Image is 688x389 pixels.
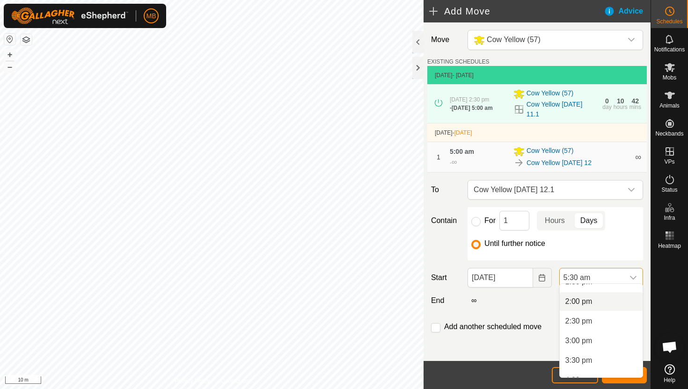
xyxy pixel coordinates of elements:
[602,104,611,110] div: day
[545,215,565,226] span: Hours
[513,157,525,168] img: To
[656,333,684,361] div: Open chat
[450,96,489,103] span: [DATE] 2:30 pm
[427,30,464,50] label: Move
[453,72,474,79] span: - [DATE]
[527,100,597,119] a: Cow Yellow [DATE] 11.1
[664,215,675,221] span: Infra
[427,215,464,226] label: Contain
[527,88,573,100] span: Cow Yellow (57)
[453,130,472,136] span: -
[565,296,593,307] span: 2:00 pm
[580,215,597,226] span: Days
[4,61,15,72] button: –
[21,34,32,45] button: Map Layers
[656,19,682,24] span: Schedules
[560,351,643,370] li: 3:30 pm
[146,11,156,21] span: MB
[629,104,641,110] div: mins
[11,7,128,24] img: Gallagher Logo
[437,153,440,161] span: 1
[452,158,457,166] span: ∞
[614,104,628,110] div: hours
[565,355,593,366] span: 3:30 pm
[429,6,604,17] h2: Add Move
[552,367,598,383] button: Cancel
[663,75,676,80] span: Mobs
[560,331,643,350] li: 3:00 pm
[427,272,464,283] label: Start
[658,243,681,249] span: Heatmap
[604,6,651,17] div: Advice
[454,130,472,136] span: [DATE]
[468,296,480,304] label: ∞
[221,377,249,385] a: Contact Us
[622,30,641,50] div: dropdown trigger
[427,58,490,66] label: EXISTING SCHEDULES
[560,268,624,287] span: 5:30 am
[487,36,541,43] span: Cow Yellow (57)
[533,268,552,288] button: Choose Date
[452,105,493,111] span: [DATE] 5:00 am
[4,34,15,45] button: Reset Map
[175,377,210,385] a: Privacy Policy
[560,312,643,331] li: 2:30 pm
[605,98,609,104] div: 0
[664,377,675,383] span: Help
[470,30,622,50] span: Cow Yellow
[435,72,453,79] span: [DATE]
[565,316,593,327] span: 2:30 pm
[654,47,685,52] span: Notifications
[565,335,593,346] span: 3:00 pm
[655,131,683,137] span: Neckbands
[527,146,573,157] span: Cow Yellow (57)
[527,158,592,168] a: Cow Yellow [DATE] 12
[450,157,457,168] div: -
[427,180,464,200] label: To
[565,375,593,386] span: 4:00 pm
[617,98,624,104] div: 10
[450,148,474,155] span: 5:00 am
[560,292,643,311] li: 2:00 pm
[664,159,674,165] span: VPs
[444,323,542,331] label: Add another scheduled move
[635,152,641,162] span: ∞
[622,180,641,199] div: dropdown trigger
[4,49,15,60] button: +
[450,104,493,112] div: -
[659,103,680,108] span: Animals
[624,268,643,287] div: dropdown trigger
[470,180,622,199] span: Cow Yellow Sunday 12.1
[484,240,545,247] label: Until further notice
[651,360,688,387] a: Help
[427,295,464,306] label: End
[632,98,639,104] div: 42
[661,187,677,193] span: Status
[435,130,453,136] span: [DATE]
[484,217,496,224] label: For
